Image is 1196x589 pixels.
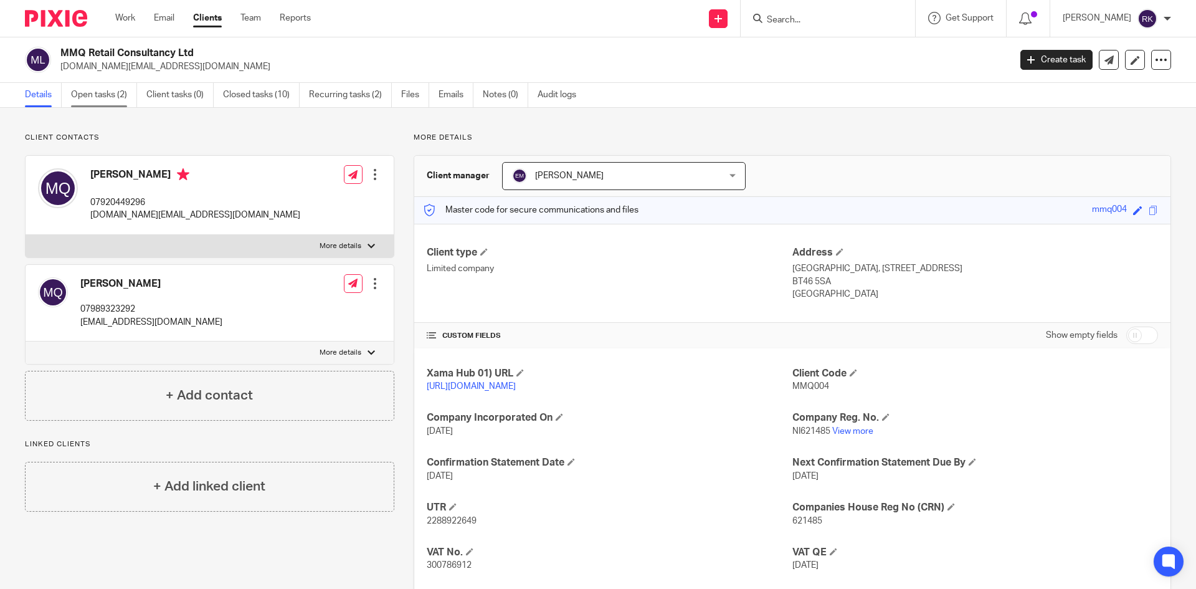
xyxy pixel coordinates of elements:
[177,168,189,181] i: Primary
[90,196,300,209] p: 07920449296
[25,83,62,107] a: Details
[424,204,638,216] p: Master code for secure communications and files
[1046,329,1118,342] label: Show empty fields
[427,561,472,570] span: 300786912
[792,472,819,481] span: [DATE]
[792,275,1158,288] p: BT46 5SA
[1137,9,1157,29] img: svg%3E
[766,15,878,26] input: Search
[427,411,792,424] h4: Company Incorporated On
[535,171,604,180] span: [PERSON_NAME]
[71,83,137,107] a: Open tasks (2)
[80,316,222,328] p: [EMAIL_ADDRESS][DOMAIN_NAME]
[538,83,586,107] a: Audit logs
[60,47,814,60] h2: MMQ Retail Consultancy Ltd
[146,83,214,107] a: Client tasks (0)
[427,517,477,525] span: 2288922649
[309,83,392,107] a: Recurring tasks (2)
[427,331,792,341] h4: CUSTOM FIELDS
[427,427,453,436] span: [DATE]
[80,303,222,315] p: 07989323292
[1063,12,1131,24] p: [PERSON_NAME]
[483,83,528,107] a: Notes (0)
[154,12,174,24] a: Email
[193,12,222,24] a: Clients
[792,382,829,391] span: MMQ004
[25,10,87,27] img: Pixie
[832,427,873,436] a: View more
[38,277,68,307] img: svg%3E
[427,472,453,481] span: [DATE]
[90,168,300,184] h4: [PERSON_NAME]
[792,427,830,436] span: NI621485
[427,170,490,182] h3: Client manager
[427,456,792,469] h4: Confirmation Statement Date
[946,14,994,22] span: Get Support
[792,517,822,525] span: 621485
[38,168,78,208] img: svg%3E
[792,501,1158,514] h4: Companies House Reg No (CRN)
[792,561,819,570] span: [DATE]
[25,47,51,73] img: svg%3E
[792,367,1158,380] h4: Client Code
[792,456,1158,469] h4: Next Confirmation Statement Due By
[280,12,311,24] a: Reports
[80,277,222,290] h4: [PERSON_NAME]
[427,246,792,259] h4: Client type
[25,439,394,449] p: Linked clients
[1020,50,1093,70] a: Create task
[223,83,300,107] a: Closed tasks (10)
[427,546,792,559] h4: VAT No.
[115,12,135,24] a: Work
[90,209,300,221] p: [DOMAIN_NAME][EMAIL_ADDRESS][DOMAIN_NAME]
[792,262,1158,275] p: [GEOGRAPHIC_DATA], [STREET_ADDRESS]
[240,12,261,24] a: Team
[512,168,527,183] img: svg%3E
[427,501,792,514] h4: UTR
[792,411,1158,424] h4: Company Reg. No.
[60,60,1002,73] p: [DOMAIN_NAME][EMAIL_ADDRESS][DOMAIN_NAME]
[792,288,1158,300] p: [GEOGRAPHIC_DATA]
[792,546,1158,559] h4: VAT QE
[153,477,265,496] h4: + Add linked client
[427,367,792,380] h4: Xama Hub 01) URL
[792,246,1158,259] h4: Address
[25,133,394,143] p: Client contacts
[320,241,361,251] p: More details
[427,382,516,391] a: [URL][DOMAIN_NAME]
[414,133,1171,143] p: More details
[439,83,473,107] a: Emails
[1092,203,1127,218] div: mmq004
[427,262,792,275] p: Limited company
[166,386,253,405] h4: + Add contact
[401,83,429,107] a: Files
[320,348,361,358] p: More details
